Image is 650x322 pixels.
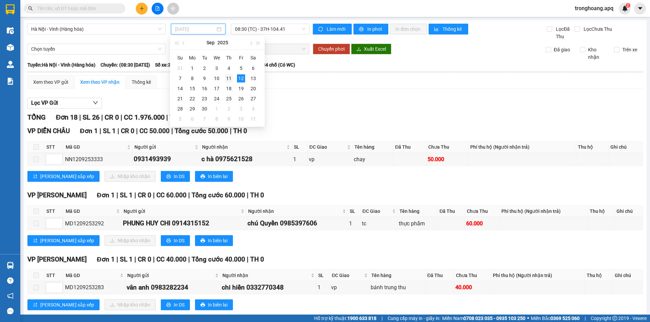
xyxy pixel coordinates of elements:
[313,44,350,54] button: Chuyển phơi
[466,219,499,228] div: 60.000
[351,44,391,54] button: downloadXuất Excel
[155,61,193,69] span: Số xe: 37H-104.41
[31,24,161,34] span: Hà Nội - Vinh (Hàng hóa)
[174,173,185,180] span: In DS
[200,64,209,72] div: 2
[27,191,87,199] span: VP [PERSON_NAME]
[40,237,94,244] span: [PERSON_NAME] sắp xếp
[211,104,223,114] td: 2025-10-01
[551,46,573,53] span: Đã giao
[188,84,196,93] div: 15
[292,142,308,153] th: SL
[200,95,209,103] div: 23
[139,127,170,135] span: CC 50.000
[174,63,186,73] td: 2025-08-31
[176,64,184,72] div: 31
[156,191,187,199] span: CC 60.000
[527,317,529,320] span: ⚪️
[101,113,103,121] span: |
[93,100,98,105] span: down
[235,52,247,63] th: Fr
[213,115,221,123] div: 8
[45,206,64,217] th: STT
[198,104,211,114] td: 2025-09-30
[332,272,362,279] span: ĐC Giao
[166,302,171,308] span: printer
[222,282,315,293] div: chi hiền 0332770348
[426,270,454,281] th: Đã Thu
[233,127,247,135] span: TH 0
[235,94,247,104] td: 2025-09-26
[200,115,209,123] div: 7
[569,4,619,13] span: tronghoang.apq
[585,270,613,281] th: Thu hộ
[615,206,643,217] th: Ghi chú
[200,105,209,113] div: 30
[223,94,235,104] td: 2025-09-25
[80,127,98,135] span: Đơn 1
[156,255,187,263] span: CC 40.000
[195,171,233,182] button: printerIn biên lai
[225,64,233,72] div: 4
[588,206,615,217] th: Thu hộ
[139,6,144,11] span: plus
[317,270,330,281] th: SL
[442,315,525,322] span: Miền Nam
[121,127,134,135] span: CR 0
[161,171,190,182] button: printerIn DS
[465,206,500,217] th: Chưa Thu
[213,84,221,93] div: 17
[64,281,126,294] td: MD1209253283
[211,83,223,94] td: 2025-09-17
[105,171,156,182] button: downloadNhập kho nhận
[491,270,585,281] th: Phí thu hộ (Người nhận trả)
[382,315,383,322] span: |
[353,142,393,153] th: Tên hàng
[247,104,259,114] td: 2025-10-04
[198,83,211,94] td: 2025-09-16
[116,191,118,199] span: |
[627,3,629,8] span: 2
[363,207,391,215] span: ĐC Giao
[225,74,233,82] div: 11
[247,83,259,94] td: 2025-09-20
[356,47,361,52] span: download
[314,315,376,322] span: Hỗ trợ kỹ thuật:
[153,255,155,263] span: |
[198,52,211,63] th: Tu
[427,142,469,153] th: Chưa Thu
[174,104,186,114] td: 2025-09-28
[7,27,14,34] img: warehouse-icon
[211,94,223,104] td: 2025-09-24
[249,95,257,103] div: 27
[105,299,156,310] button: downloadNhập kho nhận
[124,207,239,215] span: Người gửi
[31,44,161,54] span: Chọn tuyến
[349,219,360,228] div: 1
[223,83,235,94] td: 2025-09-18
[123,218,245,228] div: PHUNG HUY CHI 0914315152
[166,174,171,179] span: printer
[176,74,184,82] div: 7
[103,127,116,135] span: SL 1
[200,84,209,93] div: 16
[237,95,245,103] div: 26
[313,24,352,34] button: syncLàm mới
[249,115,257,123] div: 11
[174,83,186,94] td: 2025-09-14
[188,74,196,82] div: 8
[223,114,235,124] td: 2025-10-09
[235,63,247,73] td: 2025-09-05
[166,113,168,121] span: |
[455,283,490,292] div: 40.000
[186,104,198,114] td: 2025-09-29
[309,155,352,164] div: vp
[364,45,386,53] span: Xuất Excel
[353,24,388,34] button: printerIn phơi
[66,272,118,279] span: Mã GD
[620,46,640,53] span: Trên xe
[348,206,361,217] th: SL
[550,316,580,321] strong: 0369 525 060
[27,171,100,182] button: sort-ascending[PERSON_NAME] sắp xếp
[7,44,14,51] img: warehouse-icon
